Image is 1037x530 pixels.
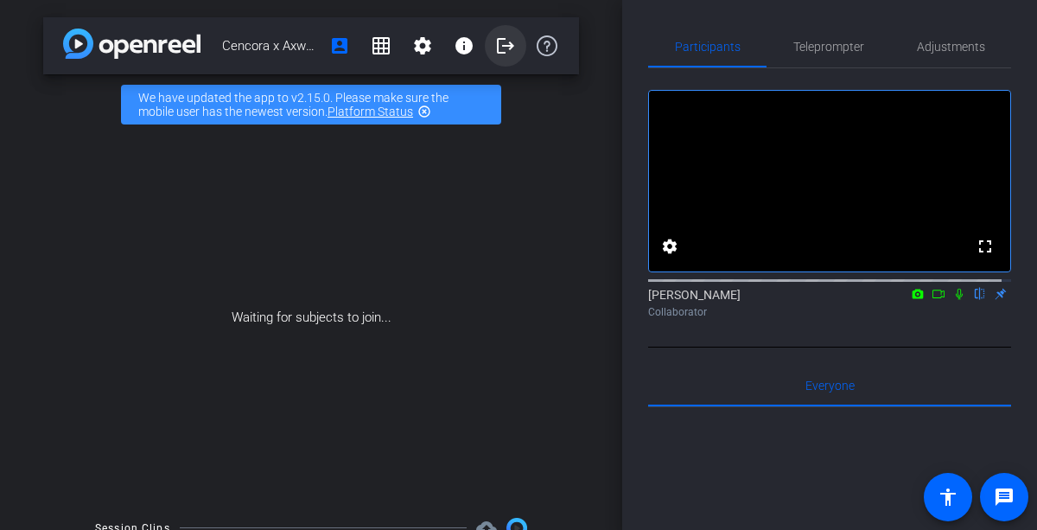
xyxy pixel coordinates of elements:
[495,35,516,56] mat-icon: logout
[417,105,431,118] mat-icon: highlight_off
[975,236,996,257] mat-icon: fullscreen
[675,41,741,53] span: Participants
[412,35,433,56] mat-icon: settings
[793,41,864,53] span: Teleprompter
[121,85,501,125] div: We have updated the app to v2.15.0. Please make sure the mobile user has the newest version.
[63,29,200,59] img: app-logo
[994,487,1015,508] mat-icon: message
[659,236,680,257] mat-icon: settings
[43,135,579,501] div: Waiting for subjects to join...
[371,35,391,56] mat-icon: grid_on
[938,487,958,508] mat-icon: accessibility
[222,29,319,63] span: Cencora x Axway Podcast Recording
[454,35,474,56] mat-icon: info
[329,35,350,56] mat-icon: account_box
[805,380,855,392] span: Everyone
[648,304,1011,320] div: Collaborator
[648,286,1011,320] div: [PERSON_NAME]
[917,41,985,53] span: Adjustments
[970,285,990,301] mat-icon: flip
[328,105,413,118] a: Platform Status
